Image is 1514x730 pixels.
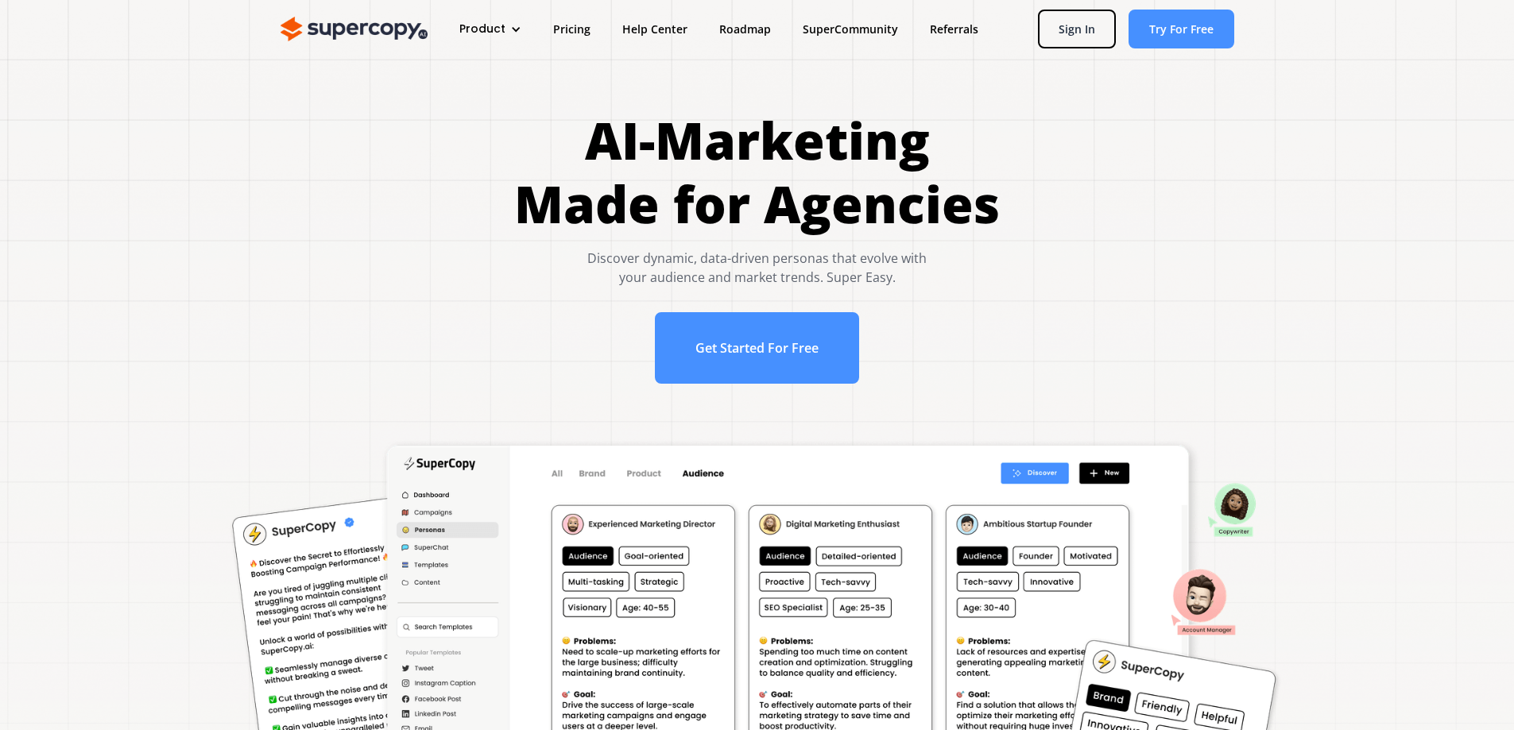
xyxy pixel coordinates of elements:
[514,109,1000,236] h1: AI-Marketing Made for Agencies
[787,14,914,44] a: SuperCommunity
[459,21,505,37] div: Product
[514,249,1000,287] div: Discover dynamic, data-driven personas that evolve with your audience and market trends. Super Easy.
[703,14,787,44] a: Roadmap
[537,14,606,44] a: Pricing
[1129,10,1234,48] a: Try For Free
[914,14,994,44] a: Referrals
[443,14,537,44] div: Product
[655,312,859,384] a: Get Started For Free
[606,14,703,44] a: Help Center
[1038,10,1116,48] a: Sign In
